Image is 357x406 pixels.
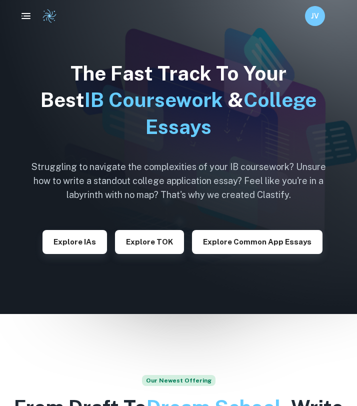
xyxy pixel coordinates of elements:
[145,88,316,138] span: College Essays
[42,236,107,246] a: Explore IAs
[36,8,57,23] a: Clastify logo
[23,160,333,202] h6: Struggling to navigate the complexities of your IB coursework? Unsure how to write a standout col...
[305,6,325,26] button: JV
[42,8,57,23] img: Clastify logo
[23,60,333,140] h1: The Fast Track To Your Best &
[84,88,223,111] span: IB Coursework
[42,230,107,254] button: Explore IAs
[192,230,322,254] button: Explore Common App essays
[142,375,215,386] span: Our Newest Offering
[192,236,322,246] a: Explore Common App essays
[115,230,184,254] button: Explore TOK
[115,236,184,246] a: Explore TOK
[309,10,321,21] h6: JV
